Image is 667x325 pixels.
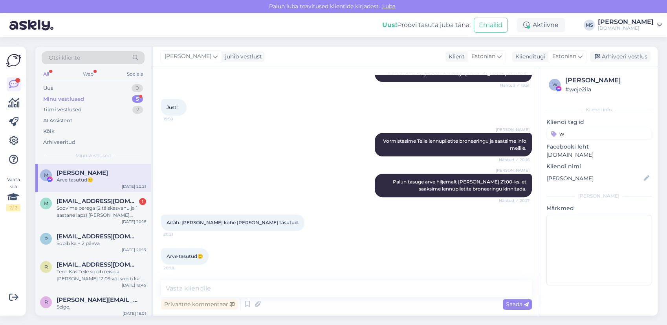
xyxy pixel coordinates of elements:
span: raili.laiv@mail.ee [57,261,138,268]
span: Vormistasime Teile lennupiletite broneeringu ja saatsime info meilile. [383,138,528,151]
span: Luba [380,3,398,10]
span: [PERSON_NAME] [165,52,211,61]
img: Askly Logo [6,53,21,68]
div: Kõik [43,127,55,135]
span: Saada [506,301,529,308]
div: [PERSON_NAME] [546,192,651,200]
p: Facebooki leht [546,143,651,151]
div: 2 [132,106,143,114]
div: Socials [125,69,145,79]
div: Tiimi vestlused [43,106,82,114]
span: r [44,236,48,241]
span: mihhail.beloussov@gmail.com [57,198,138,205]
p: Kliendi nimi [546,162,651,171]
span: w [552,82,557,87]
span: Minu vestlused [75,152,111,159]
div: [DATE] 20:21 [122,183,146,189]
div: 2 / 3 [6,204,20,211]
div: [DATE] 20:13 [122,247,146,253]
span: r [44,299,48,305]
span: Estonian [552,52,576,61]
span: r [44,264,48,270]
span: m [44,200,48,206]
span: Aitäh. [PERSON_NAME] kohe [PERSON_NAME] tasutud. [167,220,299,225]
span: 20:21 [163,231,193,237]
span: 19:58 [163,116,193,122]
div: Privaatne kommentaar [161,299,238,310]
input: Lisa tag [546,128,651,140]
div: AI Assistent [43,117,72,125]
div: Arhiveeri vestlus [590,51,651,62]
span: Arve tasutud🙂 [167,253,203,259]
div: Arve tasutud🙂 [57,176,146,183]
div: Tere! Kas Teile sobib reisida [PERSON_NAME] 12.09 või sobib ka +- paar päeva? [57,268,146,282]
div: Sobib ka + 2 päeva [57,240,146,247]
span: 20:28 [163,265,193,271]
div: Minu vestlused [43,95,84,103]
b: Uus! [382,21,397,29]
span: [PERSON_NAME] [496,167,530,173]
div: Klient [445,53,465,61]
div: Soovime perega (2 täiskasvanu ja 1 aastane laps) [PERSON_NAME] nädalaks Kanaari saartele alates u... [57,205,146,219]
span: M [44,172,48,178]
div: [DOMAIN_NAME] [598,25,654,31]
div: 1 [139,198,146,205]
div: [DATE] 20:18 [122,219,146,225]
button: Emailid [474,18,508,33]
div: Selge. [57,303,146,310]
span: Otsi kliente [49,54,80,62]
span: Nähtud ✓ 20:16 [499,157,530,163]
div: All [42,69,51,79]
span: Nähtud ✓ 20:17 [499,198,530,203]
p: Kliendi tag'id [546,118,651,126]
p: Märkmed [546,204,651,212]
div: juhib vestlust [222,53,262,61]
span: Estonian [471,52,495,61]
span: [PERSON_NAME] [496,127,530,133]
div: Vaata siia [6,176,20,211]
span: Marie Mänd [57,169,108,176]
div: Proovi tasuta juba täna: [382,20,471,30]
div: MS [584,20,595,31]
div: [DATE] 19:45 [122,282,146,288]
div: # weje2ila [565,85,649,94]
div: 0 [132,84,143,92]
div: [PERSON_NAME] [565,76,649,85]
span: Just! [167,104,178,110]
span: roland.poder@hotmail.com [57,296,138,303]
input: Lisa nimi [547,174,642,183]
div: [DATE] 18:01 [123,310,146,316]
a: [PERSON_NAME][DOMAIN_NAME] [598,19,662,31]
div: Uus [43,84,53,92]
div: [PERSON_NAME] [598,19,654,25]
div: Arhiveeritud [43,138,75,146]
div: Kliendi info [546,106,651,113]
span: Nähtud ✓ 19:51 [500,82,530,88]
span: Palun tasuge arve hiljemalt [PERSON_NAME] 21:00-ks, et saaksime lennupiletite broneeringu kinnitada. [393,179,528,192]
div: Aktiivne [517,18,565,32]
div: 5 [132,95,143,103]
div: Klienditugi [512,53,546,61]
p: [DOMAIN_NAME] [546,151,651,159]
span: raili.laiv@mail.ee [57,233,138,240]
div: Web [81,69,95,79]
